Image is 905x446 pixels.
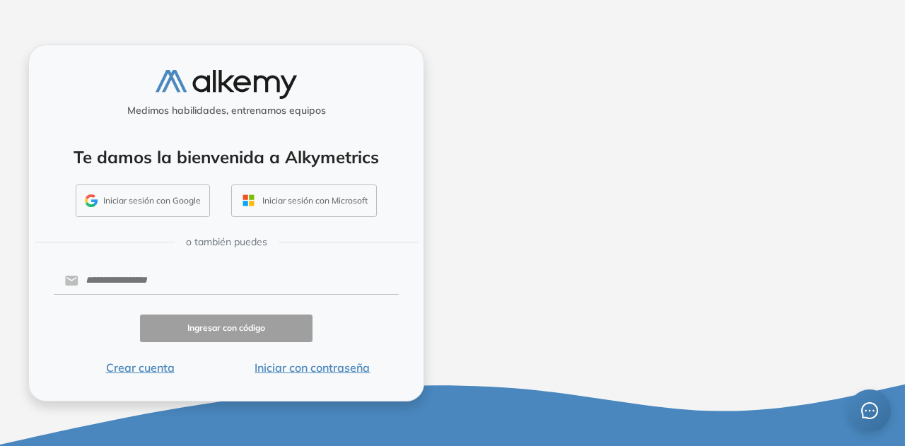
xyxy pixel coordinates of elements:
[47,147,405,168] h4: Te damos la bienvenida a Alkymetrics
[240,192,257,209] img: OUTLOOK_ICON
[85,194,98,207] img: GMAIL_ICON
[186,235,267,250] span: o también puedes
[156,70,297,99] img: logo-alkemy
[861,402,878,419] span: message
[226,359,399,376] button: Iniciar con contraseña
[140,315,313,342] button: Ingresar con código
[76,184,210,217] button: Iniciar sesión con Google
[231,184,377,217] button: Iniciar sesión con Microsoft
[54,359,226,376] button: Crear cuenta
[35,105,418,117] h5: Medimos habilidades, entrenamos equipos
